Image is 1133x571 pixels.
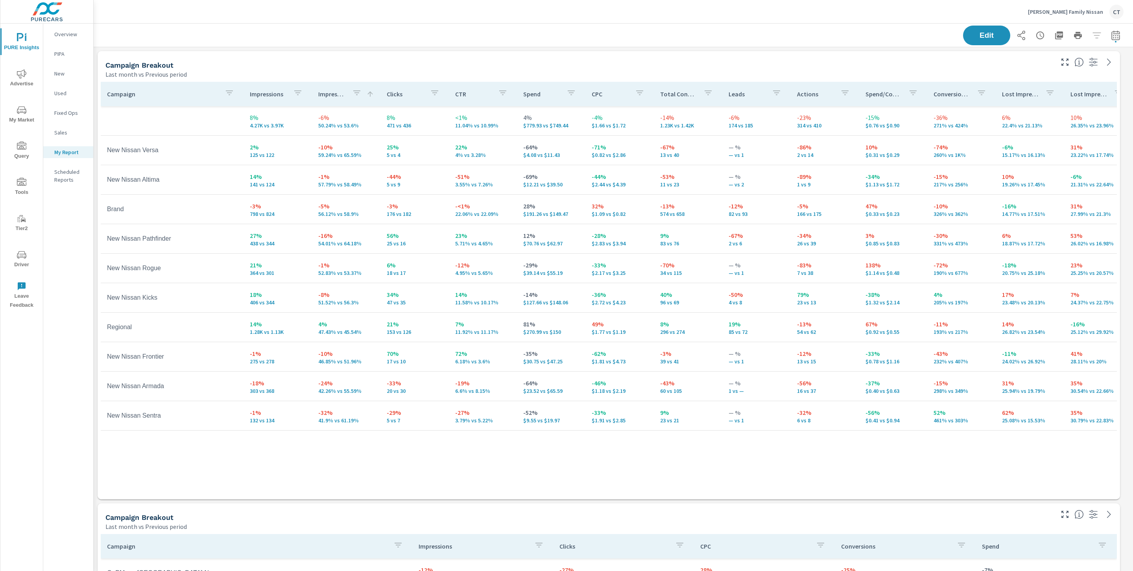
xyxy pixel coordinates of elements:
p: -11% [1002,349,1058,358]
span: This is a summary of Search performance results by campaign. Each column can be sorted. [1074,57,1084,67]
p: 5 vs 4 [387,152,443,158]
p: 11.58% vs 10.17% [455,299,511,306]
p: 11 vs 23 [660,181,716,188]
p: $4.08 vs $11.43 [523,152,579,158]
p: 190% vs 677% [934,270,989,276]
p: 18 vs 17 [387,270,443,276]
p: — % [729,142,784,152]
p: 8% [660,319,716,329]
p: 26.02% vs 16.98% [1070,240,1126,247]
p: Campaign [107,90,218,98]
a: See more details in report [1103,56,1115,68]
span: Tier2 [3,214,41,233]
p: -1% [250,349,306,358]
p: CPC [592,90,629,98]
p: 20.75% vs 25.18% [1002,270,1058,276]
p: PIPA [54,50,87,58]
div: CT [1109,5,1124,19]
p: 14% [250,172,306,181]
p: 4.27K vs 3.97K [250,122,306,129]
p: -35% [523,349,579,358]
p: Lost Impression Share Rank [1002,90,1039,98]
p: $0.78 vs $1.16 [865,358,921,365]
p: $30.75 vs $47.25 [523,358,579,365]
p: 25 vs 16 [387,240,443,247]
p: 19% [729,319,784,329]
button: Select Date Range [1108,28,1124,43]
p: 79% [797,290,853,299]
p: 6.18% vs 3.6% [455,358,511,365]
p: 260% vs 1K% [934,152,989,158]
p: -69% [523,172,579,181]
p: 18% [250,290,306,299]
p: Used [54,89,87,97]
p: 19.26% vs 17.45% [1002,181,1058,188]
p: -10% [318,142,374,152]
p: Lost Impression Share Budget [1070,90,1107,98]
p: -64% [523,142,579,152]
p: -16% [1002,201,1058,211]
p: 54 vs 62 [797,329,853,335]
td: New Nissan Rogue [101,258,244,278]
p: 52.83% vs 53.37% [318,270,374,276]
p: 17% [1002,290,1058,299]
p: 23.22% vs 17.74% [1070,152,1126,158]
span: Query [3,142,41,161]
p: $1.81 vs $4.73 [592,358,648,365]
p: 10% [1070,113,1126,122]
p: 11.92% vs 11.17% [455,329,511,335]
p: -13% [797,319,853,329]
p: Spend [523,90,560,98]
p: -15% [934,172,989,181]
p: 4% [523,113,579,122]
div: My Report [43,146,93,158]
button: "Export Report to PDF" [1051,28,1067,43]
p: -38% [865,290,921,299]
p: -44% [592,172,648,181]
p: $2.72 vs $4.23 [592,299,648,306]
p: 23% [1070,260,1126,270]
p: 6% [387,260,443,270]
span: My Market [3,105,41,125]
p: 12% [523,231,579,240]
p: 193% vs 217% [934,329,989,335]
p: 141 vs 124 [250,181,306,188]
p: 23.48% vs 20.13% [1002,299,1058,306]
p: -<1% [455,201,511,211]
p: Conversion Rate [934,90,971,98]
p: CTR [455,90,492,98]
p: -10% [934,201,989,211]
p: 21% [387,319,443,329]
p: $2.17 vs $3.25 [592,270,648,276]
p: 798 vs 824 [250,211,306,217]
p: 7% [455,319,511,329]
td: New Nissan Versa [101,140,244,160]
p: Sales [54,129,87,136]
p: Impression Share [318,90,346,98]
p: -12% [729,201,784,211]
p: Leads [729,90,766,98]
p: 14% [455,290,511,299]
p: Last month vs Previous period [105,70,187,79]
div: Sales [43,127,93,138]
p: -33% [592,260,648,270]
p: — vs 1 [729,358,784,365]
div: New [43,68,93,79]
p: 2 vs 6 [729,240,784,247]
button: Share Report [1013,28,1029,43]
p: $0.82 vs $2.86 [592,152,648,158]
p: 4.95% vs 5.65% [455,270,511,276]
p: $0.76 vs $0.90 [865,122,921,129]
p: 174 vs 185 [729,122,784,129]
p: 275 vs 278 [250,358,306,365]
p: 21% [250,260,306,270]
p: Overview [54,30,87,38]
p: -6% [318,113,374,122]
p: $1.66 vs $1.72 [592,122,648,129]
p: 14% [1002,319,1058,329]
p: 4% [934,290,989,299]
p: — vs 1 [729,270,784,276]
p: $1.14 vs $0.48 [865,270,921,276]
p: -16% [318,231,374,240]
p: -50% [729,290,784,299]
